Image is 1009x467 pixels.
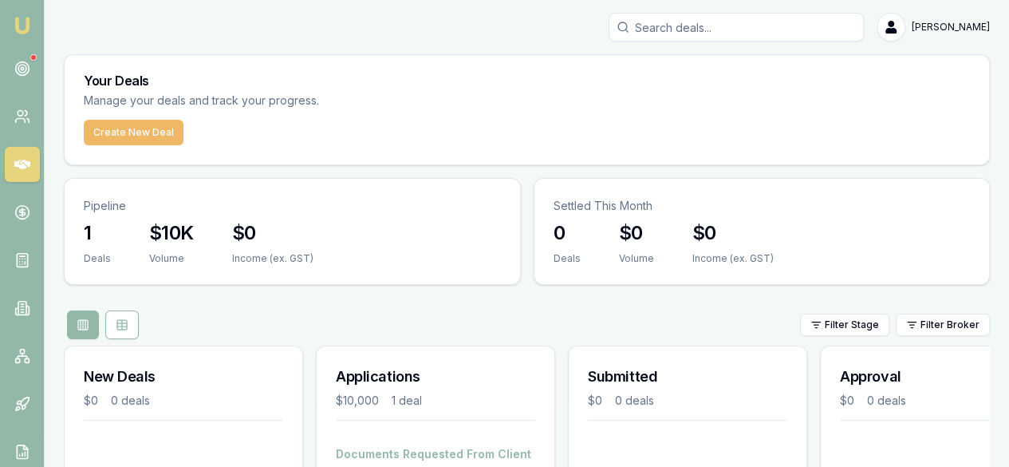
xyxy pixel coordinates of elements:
[588,393,602,409] div: $0
[336,446,535,462] h4: Documents Requested From Client
[554,198,971,214] p: Settled This Month
[615,393,654,409] div: 0 deals
[920,319,979,331] span: Filter Broker
[912,21,990,34] span: [PERSON_NAME]
[554,252,581,265] div: Deals
[84,198,501,214] p: Pipeline
[896,314,990,336] button: Filter Broker
[392,393,422,409] div: 1 deal
[692,252,774,265] div: Income (ex. GST)
[840,393,854,409] div: $0
[84,252,111,265] div: Deals
[149,252,194,265] div: Volume
[232,252,313,265] div: Income (ex. GST)
[13,16,32,35] img: emu-icon-u.png
[111,393,150,409] div: 0 deals
[825,319,879,331] span: Filter Stage
[232,220,313,246] h3: $0
[336,366,535,388] h3: Applications
[800,314,889,336] button: Filter Stage
[84,220,111,246] h3: 1
[554,220,581,246] h3: 0
[84,393,98,409] div: $0
[336,393,379,409] div: $10,000
[867,393,906,409] div: 0 deals
[84,92,492,110] p: Manage your deals and track your progress.
[619,220,654,246] h3: $0
[84,120,183,145] button: Create New Deal
[84,74,970,87] h3: Your Deals
[692,220,774,246] h3: $0
[619,252,654,265] div: Volume
[84,366,283,388] h3: New Deals
[149,220,194,246] h3: $10K
[609,13,864,42] input: Search deals
[588,366,787,388] h3: Submitted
